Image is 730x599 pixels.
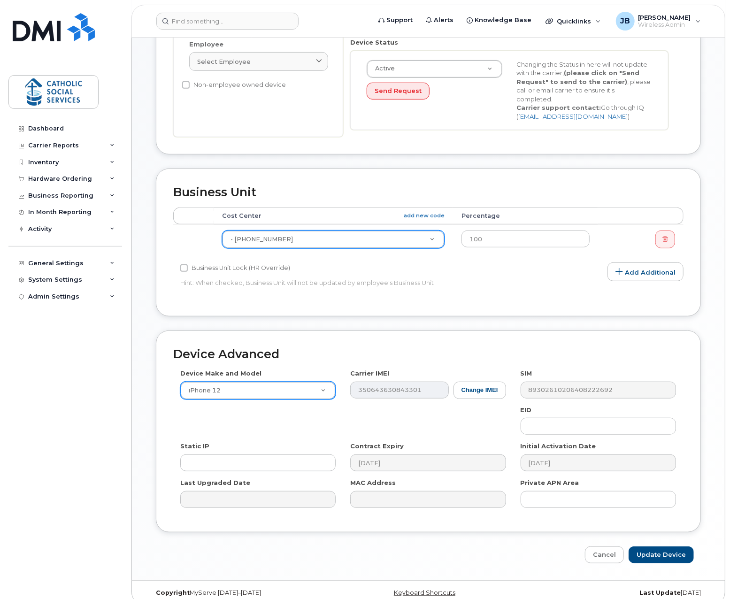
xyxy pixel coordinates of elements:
label: Device Status [350,38,398,47]
a: Active [367,61,502,77]
label: Contract Expiry [350,442,404,451]
label: Carrier IMEI [350,369,389,378]
label: Employee [189,40,223,49]
label: Private APN Area [521,478,579,487]
span: Select employee [197,57,251,66]
label: MAC Address [350,478,396,487]
a: Support [372,11,419,30]
strong: Carrier support contact: [516,104,601,111]
a: Keyboard Shortcuts [394,589,455,596]
span: Alerts [434,15,453,25]
th: Cost Center [214,207,453,224]
label: Business Unit Lock (HR Override) [180,262,290,274]
label: EID [521,406,532,415]
button: Send Request [367,83,430,100]
label: SIM [521,369,532,378]
h2: Business Unit [173,186,684,199]
input: Business Unit Lock (HR Override) [180,264,188,272]
strong: Copyright [156,589,190,596]
a: Alerts [419,11,460,30]
strong: Last Update [639,589,681,596]
label: Initial Activation Date [521,442,596,451]
label: Non-employee owned device [182,79,286,91]
a: [EMAIL_ADDRESS][DOMAIN_NAME] [518,113,628,120]
a: Cancel [585,546,624,564]
a: - [PHONE_NUMBER] [223,231,444,248]
input: Non-employee owned device [182,81,190,89]
span: Quicklinks [557,17,591,25]
div: MyServe [DATE]–[DATE] [149,589,335,597]
input: Update Device [629,546,694,564]
span: JB [620,15,630,27]
th: Percentage [453,207,599,224]
span: Support [386,15,413,25]
div: Quicklinks [539,12,607,31]
span: Wireless Admin [638,21,691,29]
input: Find something... [156,13,299,30]
div: [DATE] [522,589,708,597]
label: Last Upgraded Date [180,478,250,487]
a: Select employee [189,52,328,71]
div: Jeoff Bueckert [609,12,707,31]
div: Changing the Status in here will not update with the carrier, , please call or email carrier to e... [509,60,659,121]
strong: (please click on "Send Request" to send to the carrier) [516,69,639,85]
span: [PERSON_NAME] [638,14,691,21]
span: iPhone 12 [183,386,221,395]
p: Hint: When checked, Business Unit will not be updated by employee's Business Unit [180,278,506,287]
span: Active [369,64,395,73]
span: - 1326-024-003 [231,236,293,243]
label: Device Make and Model [180,369,261,378]
span: Knowledge Base [475,15,531,25]
iframe: Messenger Launcher [689,558,723,592]
a: Knowledge Base [460,11,538,30]
a: iPhone 12 [181,382,335,399]
a: add new code [404,212,445,220]
button: Change IMEI [453,382,506,399]
h2: Device Advanced [173,348,684,361]
label: Static IP [180,442,209,451]
a: Add Additional [607,262,684,281]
